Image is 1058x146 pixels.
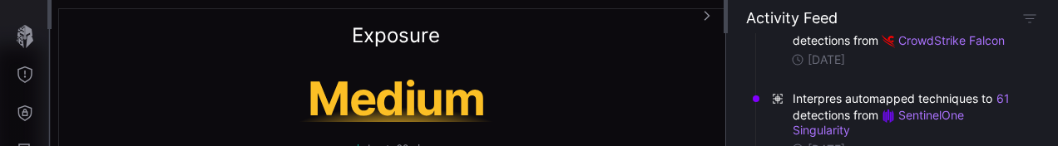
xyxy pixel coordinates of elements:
button: 68 [996,17,1012,33]
h2: Exposure [352,26,440,46]
img: Demo SentinelOne Singularity [882,109,895,123]
a: CrowdStrike Falcon [882,33,1005,47]
span: Interpres automapped techniques to detections from [793,90,1021,138]
h4: Activity Feed [746,8,838,27]
img: Demo CrowdStrike Falcon [882,35,895,48]
a: SentinelOne Singularity [793,108,967,137]
h1: Medium [240,75,552,122]
time: [DATE] [808,52,845,67]
button: 61 [996,90,1011,107]
span: Interpres automapped techniques to detections from [793,17,1021,48]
